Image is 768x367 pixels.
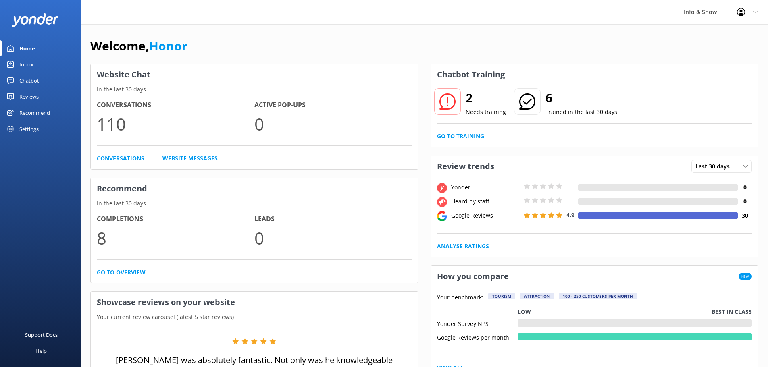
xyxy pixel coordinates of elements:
[449,197,522,206] div: Heard by staff
[738,183,752,192] h4: 0
[437,242,489,251] a: Analyse Ratings
[545,108,617,116] p: Trained in the last 30 days
[149,37,187,54] a: Honor
[97,154,144,163] a: Conversations
[19,121,39,137] div: Settings
[566,211,574,219] span: 4.9
[437,319,518,327] div: Yonder Survey NPS
[19,40,35,56] div: Home
[545,88,617,108] h2: 6
[91,85,418,94] p: In the last 30 days
[254,100,412,110] h4: Active Pop-ups
[91,292,418,313] h3: Showcase reviews on your website
[35,343,47,359] div: Help
[437,333,518,340] div: Google Reviews per month
[97,268,146,277] a: Go to overview
[12,13,58,27] img: yonder-white-logo.png
[712,307,752,316] p: Best in class
[518,307,531,316] p: Low
[97,100,254,110] h4: Conversations
[466,88,506,108] h2: 2
[449,211,522,220] div: Google Reviews
[738,211,752,220] h4: 30
[97,214,254,224] h4: Completions
[19,73,39,89] div: Chatbot
[91,64,418,85] h3: Website Chat
[449,183,522,192] div: Yonder
[431,156,500,177] h3: Review trends
[90,36,187,56] h1: Welcome,
[97,110,254,137] p: 110
[19,56,33,73] div: Inbox
[19,105,50,121] div: Recommend
[431,266,515,287] h3: How you compare
[437,293,483,303] p: Your benchmark:
[488,293,515,299] div: Tourism
[254,110,412,137] p: 0
[162,154,218,163] a: Website Messages
[254,224,412,251] p: 0
[559,293,637,299] div: 100 - 250 customers per month
[738,197,752,206] h4: 0
[91,178,418,199] h3: Recommend
[520,293,554,299] div: Attraction
[19,89,39,105] div: Reviews
[97,224,254,251] p: 8
[91,199,418,208] p: In the last 30 days
[431,64,511,85] h3: Chatbot Training
[91,313,418,321] p: Your current review carousel (latest 5 star reviews)
[695,162,735,171] span: Last 30 days
[739,273,752,280] span: New
[466,108,506,116] p: Needs training
[25,327,58,343] div: Support Docs
[254,214,412,224] h4: Leads
[437,132,484,141] a: Go to Training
